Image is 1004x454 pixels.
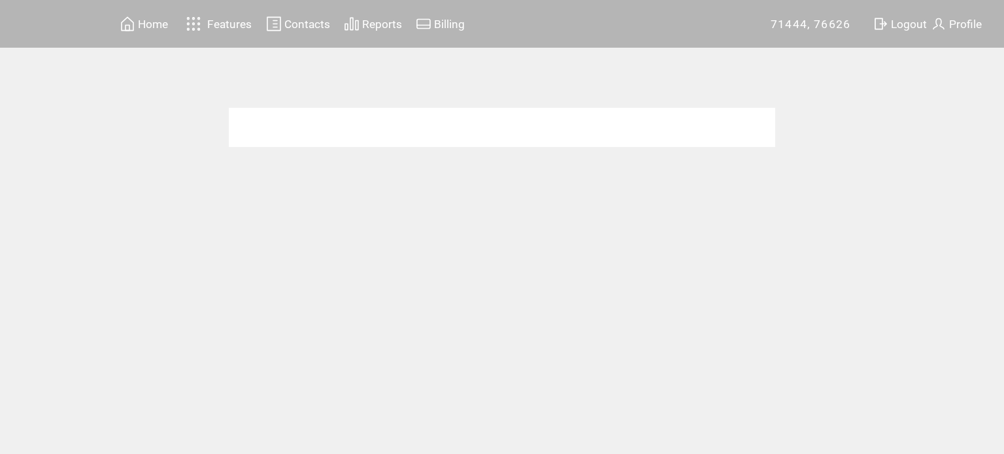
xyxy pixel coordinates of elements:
[120,16,135,32] img: home.svg
[284,18,330,31] span: Contacts
[416,16,431,32] img: creidtcard.svg
[434,18,465,31] span: Billing
[929,14,984,34] a: Profile
[264,14,332,34] a: Contacts
[266,16,282,32] img: contacts.svg
[414,14,467,34] a: Billing
[871,14,929,34] a: Logout
[180,11,254,37] a: Features
[344,16,360,32] img: chart.svg
[138,18,168,31] span: Home
[182,13,205,35] img: features.svg
[207,18,252,31] span: Features
[873,16,888,32] img: exit.svg
[342,14,404,34] a: Reports
[771,18,851,31] span: 71444, 76626
[891,18,927,31] span: Logout
[931,16,946,32] img: profile.svg
[949,18,982,31] span: Profile
[362,18,402,31] span: Reports
[118,14,170,34] a: Home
